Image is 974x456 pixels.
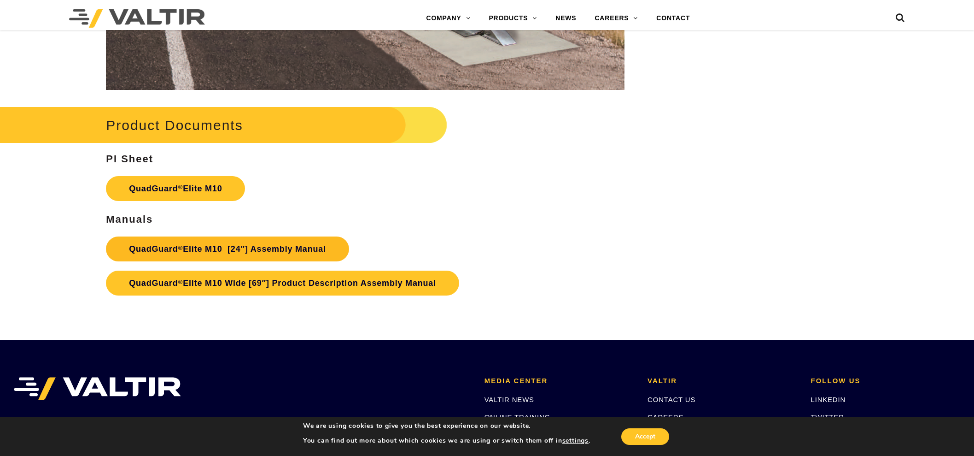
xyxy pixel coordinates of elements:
[811,396,846,403] a: LINKEDIN
[417,9,480,28] a: COMPANY
[647,396,695,403] a: CONTACT US
[484,377,634,385] h2: MEDIA CENTER
[585,9,647,28] a: CAREERS
[106,213,153,225] strong: Manuals
[178,278,183,285] sup: ®
[106,237,349,261] a: QuadGuard®Elite M10 [24″] Assembly Manual
[546,9,585,28] a: NEWS
[621,428,669,445] button: Accept
[69,9,205,28] img: Valtir
[647,9,699,28] a: CONTACT
[106,176,245,201] a: QuadGuard®Elite M10
[811,377,960,385] h2: FOLLOW US
[14,377,181,400] img: VALTIR
[106,153,153,165] strong: PI Sheet
[562,437,589,445] button: settings
[647,377,797,385] h2: VALTIR
[484,413,550,421] a: ONLINE TRAINING
[811,413,844,421] a: TWITTER
[479,9,546,28] a: PRODUCTS
[178,244,183,251] sup: ®
[106,271,459,296] a: QuadGuard®Elite M10 Wide [69″] Product Description Assembly Manual
[484,396,534,403] a: VALTIR NEWS
[303,437,590,445] p: You can find out more about which cookies we are using or switch them off in .
[303,422,590,430] p: We are using cookies to give you the best experience on our website.
[647,413,683,421] a: CAREERS
[178,184,183,190] sup: ®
